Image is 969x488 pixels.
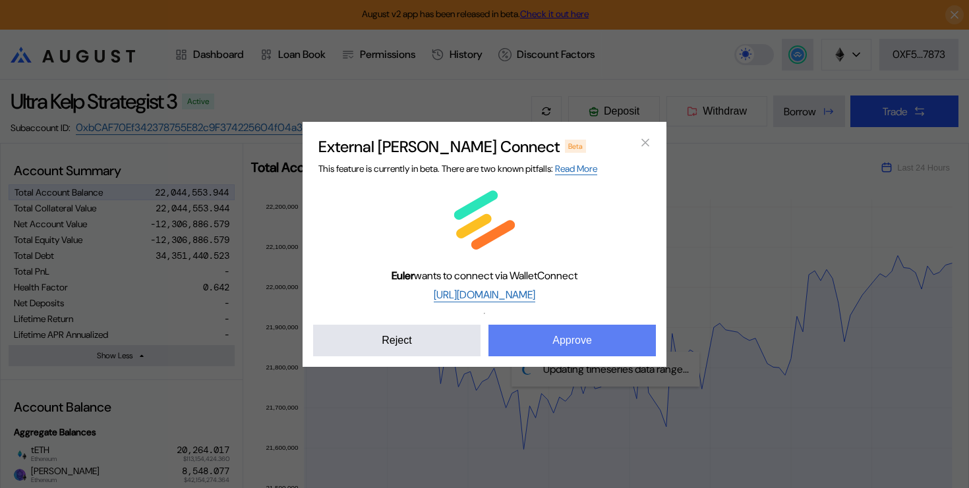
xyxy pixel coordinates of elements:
[565,140,586,153] div: Beta
[318,163,597,175] span: This feature is currently in beta. There are two known pitfalls:
[434,288,535,302] a: [URL][DOMAIN_NAME]
[392,269,414,283] b: Euler
[555,163,597,175] a: Read More
[635,132,656,153] button: close modal
[488,325,656,356] button: Approve
[318,136,560,157] h2: External [PERSON_NAME] Connect
[313,325,481,356] button: Reject
[392,269,577,283] span: wants to connect via WalletConnect
[452,186,517,252] img: Euler logo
